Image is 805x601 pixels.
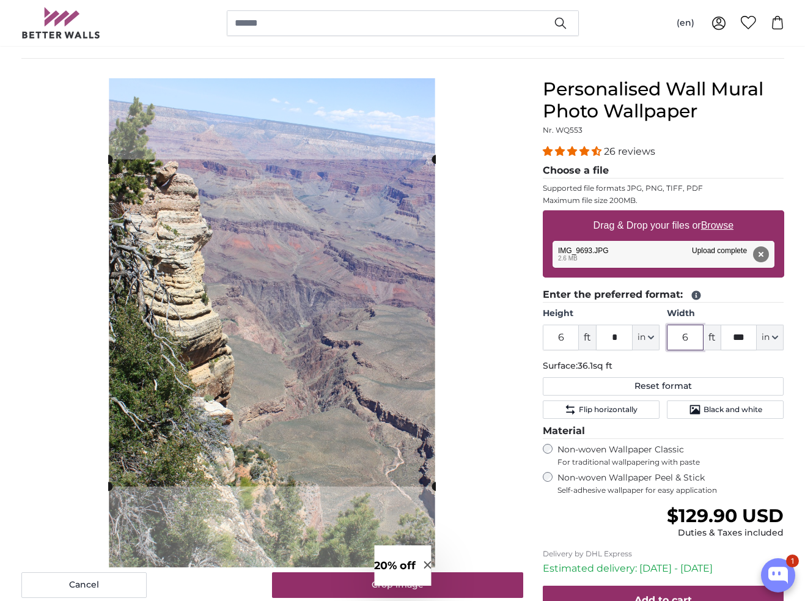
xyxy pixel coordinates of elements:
[786,555,799,567] div: 1
[667,308,784,320] label: Width
[543,78,784,122] h1: Personalised Wall Mural Photo Wallpaper
[579,325,596,350] span: ft
[543,308,660,320] label: Height
[543,163,784,179] legend: Choose a file
[543,549,784,559] p: Delivery by DHL Express
[543,377,784,396] button: Reset format
[543,561,784,576] p: Estimated delivery: [DATE] - [DATE]
[667,400,784,419] button: Black and white
[557,472,784,495] label: Non-woven Wallpaper Peel & Stick
[543,196,784,205] p: Maximum file size 200MB.
[543,146,604,157] span: 4.54 stars
[638,331,645,344] span: in
[543,125,583,135] span: Nr. WQ553
[543,287,784,303] legend: Enter the preferred format:
[667,527,784,539] div: Duties & Taxes included
[557,485,784,495] span: Self-adhesive wallpaper for easy application
[604,146,655,157] span: 26 reviews
[543,183,784,193] p: Supported file formats JPG, PNG, TIFF, PDF
[667,504,784,527] span: $129.90 USD
[543,400,660,419] button: Flip horizontally
[543,424,784,439] legend: Material
[757,325,784,350] button: in
[579,405,638,415] span: Flip horizontally
[704,325,721,350] span: ft
[701,220,733,230] u: Browse
[762,331,770,344] span: in
[21,7,101,39] img: Betterwalls
[557,444,784,467] label: Non-woven Wallpaper Classic
[557,457,784,467] span: For traditional wallpapering with paste
[704,405,762,415] span: Black and white
[588,213,738,238] label: Drag & Drop your files or
[761,558,795,592] button: Open chatbox
[578,360,612,371] span: 36.1sq ft
[272,572,523,598] button: Crop image
[633,325,660,350] button: in
[543,360,784,372] p: Surface:
[21,572,147,598] button: Cancel
[667,12,704,34] button: (en)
